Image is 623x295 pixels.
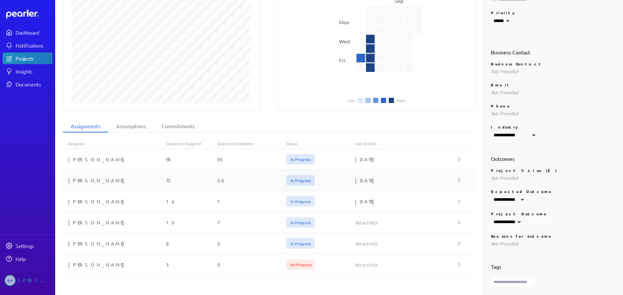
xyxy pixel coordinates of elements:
div: Status [286,141,355,146]
li: Assumptions [108,120,154,132]
p: Priority [491,10,616,15]
div: Questions Assigned [166,141,218,146]
h2: Tags [491,263,616,270]
a: KH[PERSON_NAME] [3,272,53,289]
p: Project Outcome [491,211,616,216]
span: No Progress [286,259,315,270]
span: Not Provided [491,241,518,246]
div: 2 [217,240,286,247]
div: 7 [217,219,286,226]
span: In Progress [286,196,315,207]
li: Assignments [63,120,108,132]
div: 1 [217,198,286,205]
div: No activity [355,261,458,268]
li: More [397,98,405,102]
p: Industry [491,124,616,130]
a: Documents [3,78,53,90]
div: [DATE] [355,156,458,163]
text: Mon [339,19,349,25]
div: 90 [166,156,218,163]
div: [PERSON_NAME] [63,177,166,184]
a: Insights [3,65,53,77]
span: Not Provided [491,89,518,95]
div: Help [16,255,52,262]
h2: Outcomes [491,155,616,163]
div: [PERSON_NAME] [63,156,166,163]
div: 8 [166,240,218,247]
text: Wed [339,38,350,44]
div: No activity [355,240,458,247]
div: 0 [217,261,286,268]
p: Project Value ($) [491,168,616,173]
div: Projects [16,55,52,62]
p: Business Contact [491,61,616,66]
span: Kaye Hocking [5,275,16,286]
p: Email [491,82,616,87]
div: Assignee [63,141,166,146]
div: Documents [16,81,52,87]
div: 10 [166,219,218,226]
div: Last Activity [355,141,458,146]
div: Notifications [16,42,52,49]
li: Less [348,98,355,102]
p: Reasons for outcome [491,233,616,239]
div: Insights [16,68,52,74]
div: [PERSON_NAME] [63,219,166,226]
a: Settings [3,240,53,252]
p: Phone [491,103,616,108]
span: In Progress [286,175,315,186]
div: Dashboard [16,29,52,36]
input: Type here to add tags [491,277,535,287]
div: [DATE] [355,177,458,184]
div: Settings [16,243,52,249]
h2: Business Contact [491,48,616,56]
div: [PERSON_NAME] [63,240,166,247]
div: [PERSON_NAME] [18,275,51,286]
div: 85 [217,156,286,163]
li: Commitments [154,120,202,132]
div: [DATE] [355,198,458,205]
p: Expected Outcome [491,189,616,194]
span: In Progress [286,217,315,228]
div: 50 [217,177,286,184]
a: Projects [3,52,53,64]
div: 16 [166,198,218,205]
div: [PERSON_NAME] [63,261,166,268]
span: In Progress [286,238,315,249]
a: Help [3,253,53,265]
a: Dashboard [6,10,53,19]
span: Not Provided [491,68,518,74]
div: 3 [166,261,218,268]
div: No activity [355,219,458,226]
div: Questions Complete [217,141,286,146]
span: In Progress [286,154,315,165]
span: Not Provided [491,175,518,181]
div: [PERSON_NAME] [63,198,166,205]
a: Dashboard [3,27,53,38]
div: 72 [166,177,218,184]
span: Not Provided [491,110,518,116]
text: Fri [339,57,345,63]
a: Notifications [3,40,53,51]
